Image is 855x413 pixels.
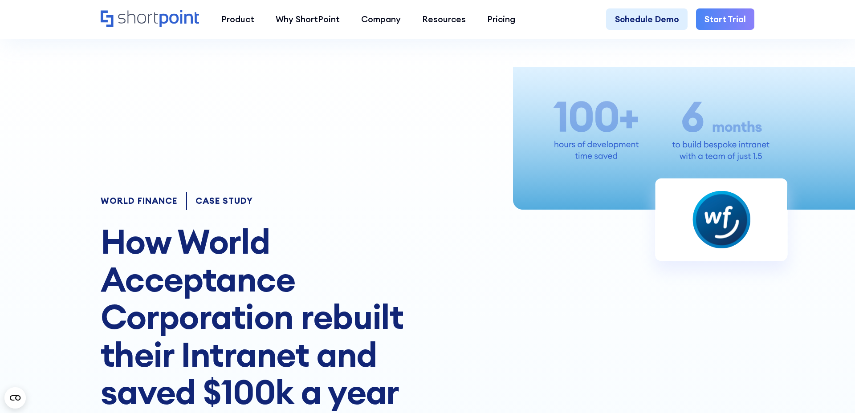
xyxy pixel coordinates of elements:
[211,8,265,30] a: Product
[4,387,26,409] button: Open CMP widget
[810,370,855,413] iframe: Chat Widget
[101,197,178,205] div: World Finance
[696,8,754,30] a: Start Trial
[101,223,443,410] h1: How World Acceptance Corporation rebuilt their Intranet and saved $100k a year
[487,13,515,26] div: Pricing
[422,13,466,26] div: Resources
[276,13,340,26] div: Why ShortPoint
[411,8,476,30] a: Resources
[195,197,253,205] div: CASE STUDY
[265,8,350,30] a: Why ShortPoint
[361,13,401,26] div: Company
[221,13,254,26] div: Product
[476,8,526,30] a: Pricing
[606,8,687,30] a: Schedule Demo
[101,10,200,29] a: Home
[350,8,411,30] a: Company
